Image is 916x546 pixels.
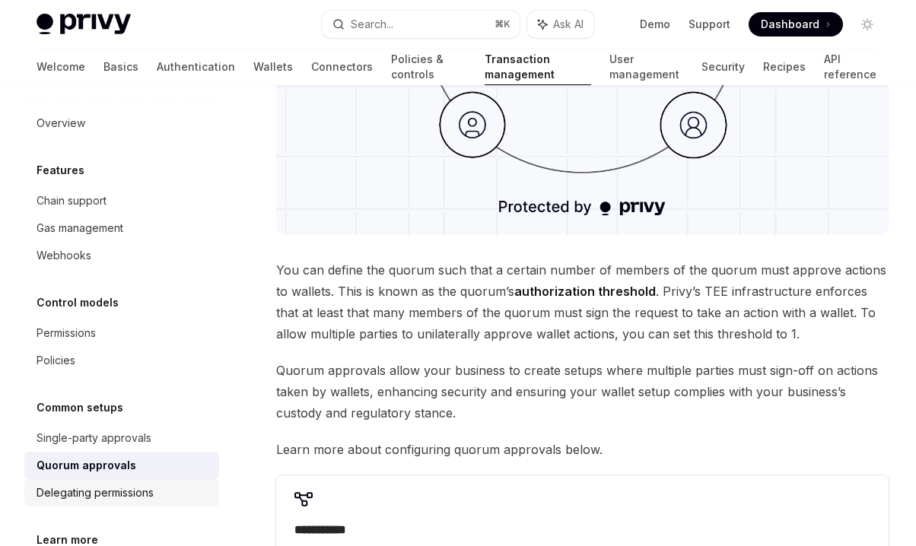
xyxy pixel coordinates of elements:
button: Toggle dark mode [855,12,879,37]
a: Support [689,17,730,32]
div: Gas management [37,219,123,237]
h5: Common setups [37,398,123,417]
a: Policies & controls [391,49,466,85]
a: Demo [640,17,670,32]
div: Permissions [37,324,96,342]
a: Delegating permissions [24,479,219,506]
a: Gas management [24,214,219,242]
a: Wallets [253,49,293,85]
span: Ask AI [553,17,584,32]
span: Dashboard [761,17,819,32]
a: User management [609,49,684,85]
a: Permissions [24,319,219,347]
a: Chain support [24,187,219,214]
h5: Control models [37,294,119,312]
div: Quorum approvals [37,456,136,475]
button: Search...⌘K [322,11,520,38]
span: ⌘ K [495,18,510,30]
a: Dashboard [749,12,843,37]
a: Policies [24,347,219,374]
a: Webhooks [24,242,219,269]
a: Transaction management [485,49,590,85]
a: Overview [24,110,219,137]
div: Webhooks [37,246,91,265]
span: Learn more about configuring quorum approvals below. [276,439,889,460]
span: Quorum approvals allow your business to create setups where multiple parties must sign-off on act... [276,360,889,424]
a: Connectors [311,49,373,85]
div: Chain support [37,192,107,210]
h5: Features [37,161,84,179]
a: Authentication [157,49,235,85]
div: Policies [37,351,75,370]
span: You can define the quorum such that a certain number of members of the quorum must approve action... [276,259,889,344]
a: Security [701,49,745,85]
a: Basics [103,49,138,85]
div: Search... [351,15,393,33]
a: API reference [824,49,879,85]
div: Delegating permissions [37,484,154,502]
button: Ask AI [527,11,594,38]
strong: authorization threshold [514,284,656,299]
a: Quorum approvals [24,452,219,479]
img: light logo [37,14,131,35]
div: Single-party approvals [37,429,151,447]
a: Single-party approvals [24,424,219,452]
a: Recipes [763,49,806,85]
a: Welcome [37,49,85,85]
div: Overview [37,114,85,132]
